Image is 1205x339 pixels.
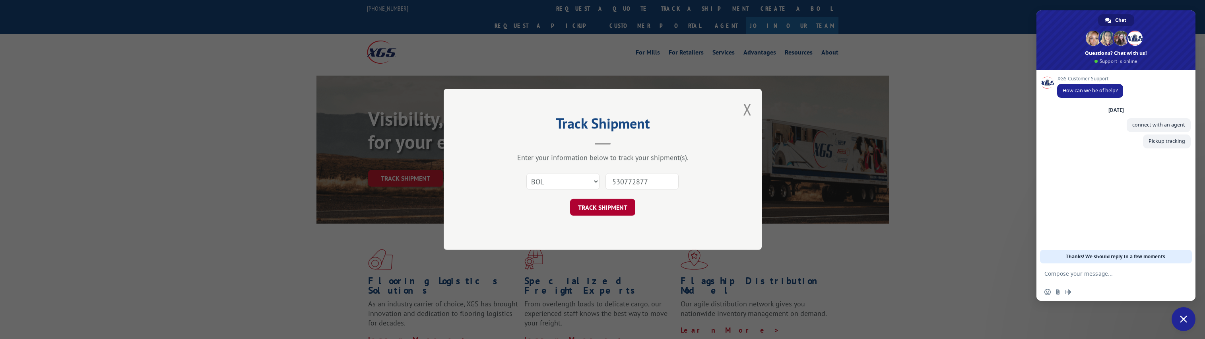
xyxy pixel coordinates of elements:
[483,118,722,133] h2: Track Shipment
[1132,121,1185,128] span: connect with an agent
[743,99,752,120] button: Close modal
[1108,108,1124,113] div: [DATE]
[1115,14,1126,26] span: Chat
[483,153,722,162] div: Enter your information below to track your shipment(s).
[1066,250,1166,263] span: Thanks! We should reply in a few moments.
[605,173,679,190] input: Number(s)
[1098,14,1134,26] div: Chat
[1065,289,1071,295] span: Audio message
[1044,270,1170,277] textarea: Compose your message...
[1055,289,1061,295] span: Send a file
[1149,138,1185,144] span: Pickup tracking
[1044,289,1051,295] span: Insert an emoji
[1172,307,1195,331] div: Close chat
[1063,87,1118,94] span: How can we be of help?
[570,199,635,216] button: TRACK SHIPMENT
[1057,76,1123,82] span: XGS Customer Support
